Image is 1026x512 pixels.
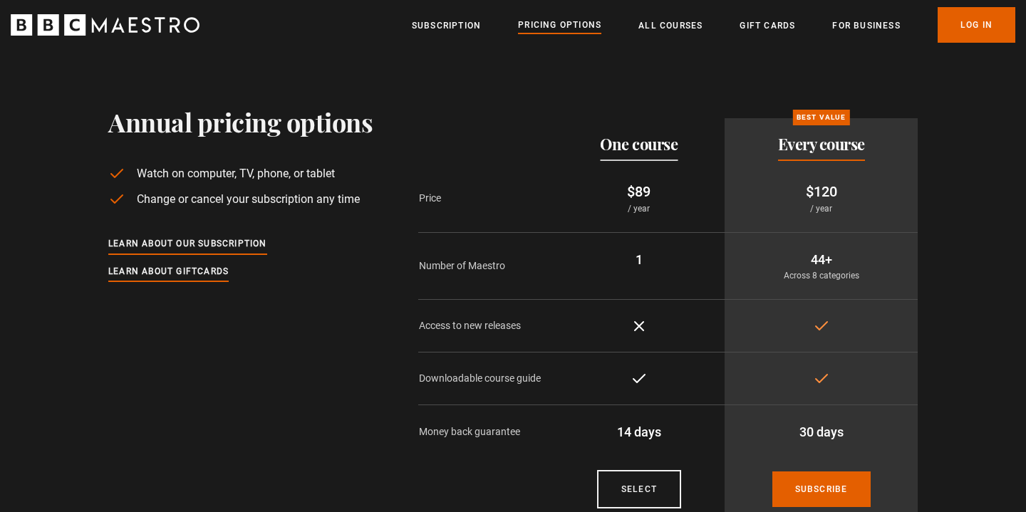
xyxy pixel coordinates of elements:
a: For business [832,19,900,33]
p: / year [565,202,714,215]
p: $120 [736,181,906,202]
p: 44+ [736,250,906,269]
p: 1 [565,250,714,269]
li: Watch on computer, TV, phone, or tablet [108,165,373,182]
p: Number of Maestro [419,258,553,273]
a: Log In [938,7,1015,43]
p: 14 days [565,422,714,442]
a: Courses [597,470,681,508]
p: Across 8 categories [736,269,906,282]
p: Access to new releases [419,318,553,333]
a: Subscription [412,19,481,33]
p: Downloadable course guide [419,371,553,386]
a: Gift Cards [740,19,795,33]
a: All Courses [638,19,703,33]
a: Subscribe [772,471,871,507]
p: Money back guarantee [419,424,553,439]
p: 30 days [736,422,906,442]
nav: Primary [412,7,1015,43]
svg: BBC Maestro [11,14,199,36]
h2: One course [600,135,678,152]
a: Pricing Options [518,18,601,33]
p: Price [419,191,553,206]
li: Change or cancel your subscription any time [108,191,373,208]
p: Best value [792,110,849,125]
a: Learn about our subscription [108,236,267,252]
a: Learn about giftcards [108,264,229,280]
h1: Annual pricing options [108,107,373,137]
p: / year [736,202,906,215]
h2: Every course [778,135,865,152]
p: $89 [565,181,714,202]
